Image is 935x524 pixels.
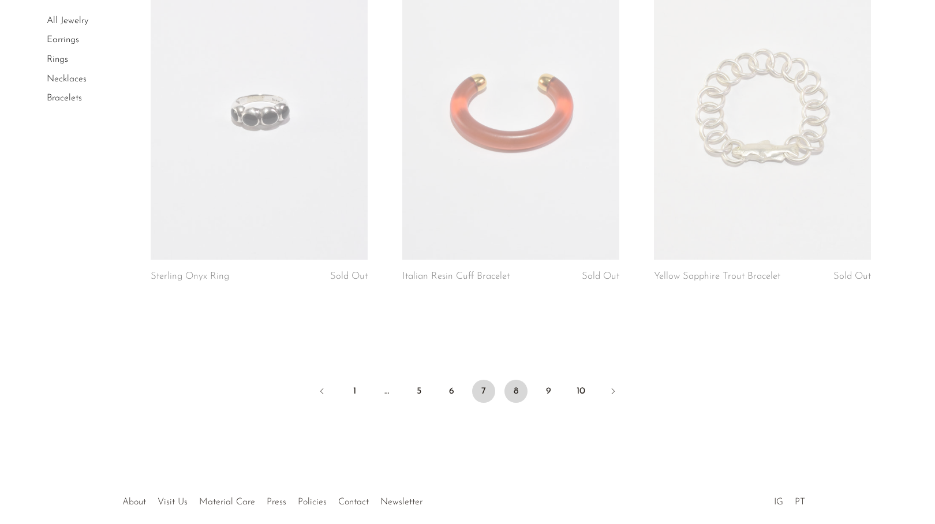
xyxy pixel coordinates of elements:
[338,497,369,507] a: Contact
[330,271,368,281] span: Sold Out
[407,380,431,403] a: 5
[158,497,188,507] a: Visit Us
[569,380,592,403] a: 10
[199,497,255,507] a: Material Care
[151,271,229,282] a: Sterling Onyx Ring
[47,55,68,64] a: Rings
[375,380,398,403] span: …
[795,497,805,507] a: PT
[267,497,286,507] a: Press
[311,380,334,405] a: Previous
[504,380,528,403] a: 8
[768,488,811,510] ul: Social Medias
[774,497,783,507] a: IG
[47,36,79,45] a: Earrings
[117,488,428,510] ul: Quick links
[122,497,146,507] a: About
[47,93,82,103] a: Bracelets
[582,271,619,281] span: Sold Out
[402,271,510,282] a: Italian Resin Cuff Bracelet
[472,380,495,403] span: 7
[47,74,87,84] a: Necklaces
[601,380,624,405] a: Next
[47,16,88,25] a: All Jewelry
[654,271,780,282] a: Yellow Sapphire Trout Bracelet
[343,380,366,403] a: 1
[537,380,560,403] a: 9
[298,497,327,507] a: Policies
[440,380,463,403] a: 6
[833,271,871,281] span: Sold Out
